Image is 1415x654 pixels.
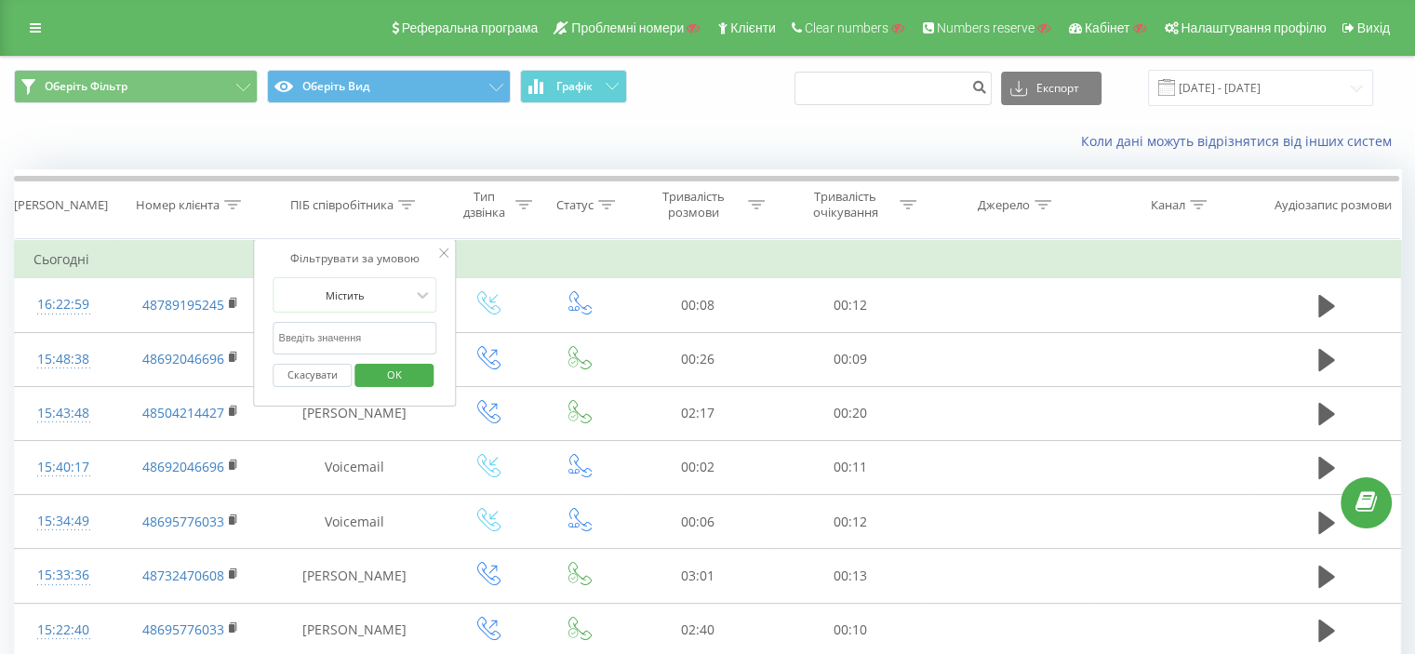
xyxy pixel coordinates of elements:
td: [PERSON_NAME] [270,386,440,440]
span: Проблемні номери [571,20,684,35]
button: Скасувати [274,364,353,387]
td: 00:11 [774,440,926,494]
div: 15:48:38 [33,341,93,378]
td: 02:17 [622,386,774,440]
button: Оберіть Фільтр [14,70,258,103]
td: 03:01 [622,549,774,603]
button: OK [354,364,434,387]
input: Введіть значення [274,322,437,354]
span: Налаштування профілю [1181,20,1326,35]
a: 48692046696 [142,350,224,367]
a: 48732470608 [142,567,224,584]
div: Тривалість розмови [644,189,743,220]
div: 15:43:48 [33,395,93,432]
div: Тип дзвінка [457,189,512,220]
div: Фільтрувати за умовою [274,249,437,268]
span: Вихід [1357,20,1390,35]
td: Сьогодні [15,241,1401,278]
span: Графік [556,80,593,93]
td: Voicemail [270,495,440,549]
span: OK [368,360,420,389]
div: 15:40:17 [33,449,93,486]
td: 00:12 [774,278,926,332]
span: Клієнти [730,20,776,35]
td: 00:08 [622,278,774,332]
input: Пошук за номером [794,72,992,105]
td: 00:06 [622,495,774,549]
span: Реферальна програма [402,20,539,35]
div: Тривалість очікування [795,189,895,220]
a: 48789195245 [142,296,224,314]
div: Статус [556,197,594,213]
div: Канал [1151,197,1185,213]
td: Voicemail [270,440,440,494]
td: 00:26 [622,332,774,386]
a: 48695776033 [142,513,224,530]
td: 00:12 [774,495,926,549]
div: 16:22:59 [33,287,93,323]
td: [PERSON_NAME] [270,549,440,603]
span: Numbers reserve [937,20,1035,35]
div: 15:34:49 [33,503,93,540]
div: 15:33:36 [33,557,93,594]
div: Номер клієнта [136,197,220,213]
div: Аудіозапис розмови [1275,197,1392,213]
button: Графік [520,70,627,103]
td: 00:09 [774,332,926,386]
button: Оберіть Вид [267,70,511,103]
div: 15:22:40 [33,612,93,648]
a: Коли дані можуть відрізнятися вiд інших систем [1081,132,1401,150]
div: [PERSON_NAME] [14,197,108,213]
span: Оберіть Фільтр [45,79,127,94]
span: Кабінет [1085,20,1130,35]
div: Джерело [978,197,1030,213]
td: 00:02 [622,440,774,494]
a: 48695776033 [142,621,224,638]
a: 48504214427 [142,404,224,421]
td: 00:13 [774,549,926,603]
div: ПІБ співробітника [290,197,394,213]
span: Clear numbers [805,20,888,35]
button: Експорт [1001,72,1101,105]
td: 00:20 [774,386,926,440]
a: 48692046696 [142,458,224,475]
